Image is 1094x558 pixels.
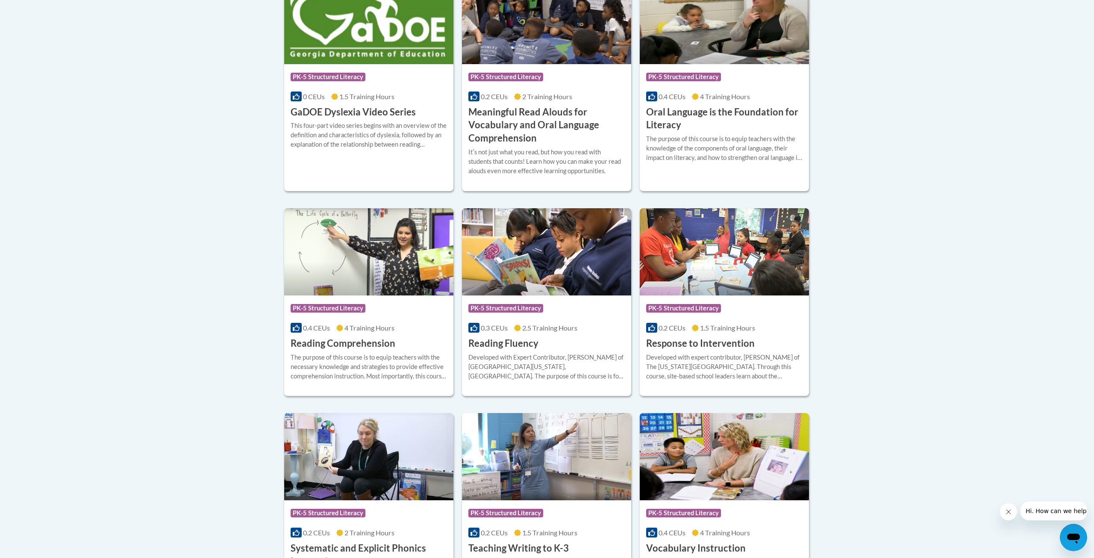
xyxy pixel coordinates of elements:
[481,92,508,100] span: 0.2 CEUs
[522,324,577,332] span: 2.5 Training Hours
[481,324,508,332] span: 0.3 CEUs
[640,208,809,396] a: Course LogoPK-5 Structured Literacy0.2 CEUs1.5 Training Hours Response to InterventionDeveloped w...
[646,542,746,555] h3: Vocabulary Instruction
[468,509,543,517] span: PK-5 Structured Literacy
[1020,502,1087,520] iframe: Message from company
[344,324,394,332] span: 4 Training Hours
[303,528,330,537] span: 0.2 CEUs
[344,528,394,537] span: 2 Training Hours
[291,353,447,381] div: The purpose of this course is to equip teachers with the necessary knowledge and strategies to pr...
[468,542,569,555] h3: Teaching Writing to K-3
[522,528,577,537] span: 1.5 Training Hours
[659,528,685,537] span: 0.4 CEUs
[700,92,750,100] span: 4 Training Hours
[1060,524,1087,551] iframe: Button to launch messaging window
[646,509,721,517] span: PK-5 Structured Literacy
[468,106,625,145] h3: Meaningful Read Alouds for Vocabulary and Oral Language Comprehension
[291,304,365,313] span: PK-5 Structured Literacy
[522,92,572,100] span: 2 Training Hours
[291,337,395,350] h3: Reading Comprehension
[291,509,365,517] span: PK-5 Structured Literacy
[646,304,721,313] span: PK-5 Structured Literacy
[291,121,447,149] div: This four-part video series begins with an overview of the definition and characteristics of dysl...
[646,353,803,381] div: Developed with expert contributor, [PERSON_NAME] of The [US_STATE][GEOGRAPHIC_DATA]. Through this...
[700,324,755,332] span: 1.5 Training Hours
[1000,503,1017,520] iframe: Close message
[284,208,453,396] a: Course LogoPK-5 Structured Literacy0.4 CEUs4 Training Hours Reading ComprehensionThe purpose of t...
[659,92,685,100] span: 0.4 CEUs
[291,106,416,119] h3: GaDOE Dyslexia Video Series
[291,73,365,81] span: PK-5 Structured Literacy
[468,353,625,381] div: Developed with Expert Contributor, [PERSON_NAME] of [GEOGRAPHIC_DATA][US_STATE], [GEOGRAPHIC_DATA...
[646,106,803,132] h3: Oral Language is the Foundation for Literacy
[468,304,543,313] span: PK-5 Structured Literacy
[481,528,508,537] span: 0.2 CEUs
[646,134,803,162] div: The purpose of this course is to equip teachers with the knowledge of the components of oral lang...
[640,413,809,500] img: Course Logo
[646,337,755,350] h3: Response to Intervention
[339,92,394,100] span: 1.5 Training Hours
[468,337,538,350] h3: Reading Fluency
[468,73,543,81] span: PK-5 Structured Literacy
[303,92,325,100] span: 0 CEUs
[462,208,631,396] a: Course LogoPK-5 Structured Literacy0.3 CEUs2.5 Training Hours Reading FluencyDeveloped with Exper...
[284,413,453,500] img: Course Logo
[462,208,631,295] img: Course Logo
[284,208,453,295] img: Course Logo
[700,528,750,537] span: 4 Training Hours
[462,413,631,500] img: Course Logo
[659,324,685,332] span: 0.2 CEUs
[646,73,721,81] span: PK-5 Structured Literacy
[303,324,330,332] span: 0.4 CEUs
[5,6,69,13] span: Hi. How can we help?
[640,208,809,295] img: Course Logo
[468,148,625,176] div: Itʹs not just what you read, but how you read with students that counts! Learn how you can make y...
